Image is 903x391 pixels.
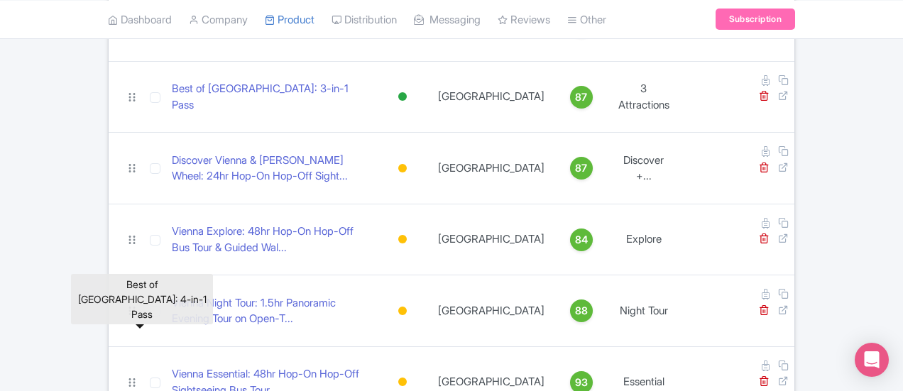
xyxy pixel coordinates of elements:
[172,81,371,113] a: Best of [GEOGRAPHIC_DATA]: 3-in-1 Pass
[429,204,553,275] td: [GEOGRAPHIC_DATA]
[395,229,410,250] div: Building
[429,61,553,133] td: [GEOGRAPHIC_DATA]
[395,301,410,321] div: Building
[172,295,371,327] a: Vienna Night Tour: 1.5hr Panoramic Evening Tour on Open-T...
[395,158,410,179] div: Building
[429,275,553,347] td: [GEOGRAPHIC_DATA]
[610,61,678,133] td: 3 Attractions
[575,89,587,105] span: 87
[172,224,371,255] a: Vienna Explore: 48hr Hop-On Hop-Off Bus Tour & Guided Wal...
[575,375,588,390] span: 93
[172,153,371,185] a: Discover Vienna & [PERSON_NAME] Wheel: 24hr Hop-On Hop-Off Sight...
[610,133,678,204] td: Discover +...
[575,232,588,248] span: 84
[610,275,678,347] td: Night Tour
[559,299,604,322] a: 88
[610,204,678,275] td: Explore
[855,343,889,377] div: Open Intercom Messenger
[575,303,588,319] span: 88
[716,9,795,30] a: Subscription
[429,133,553,204] td: [GEOGRAPHIC_DATA]
[395,87,410,107] div: Active
[559,228,604,251] a: 84
[559,86,604,109] a: 87
[559,157,604,180] a: 87
[71,274,213,324] div: Best of [GEOGRAPHIC_DATA]: 4-in-1 Pass
[575,160,587,176] span: 87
